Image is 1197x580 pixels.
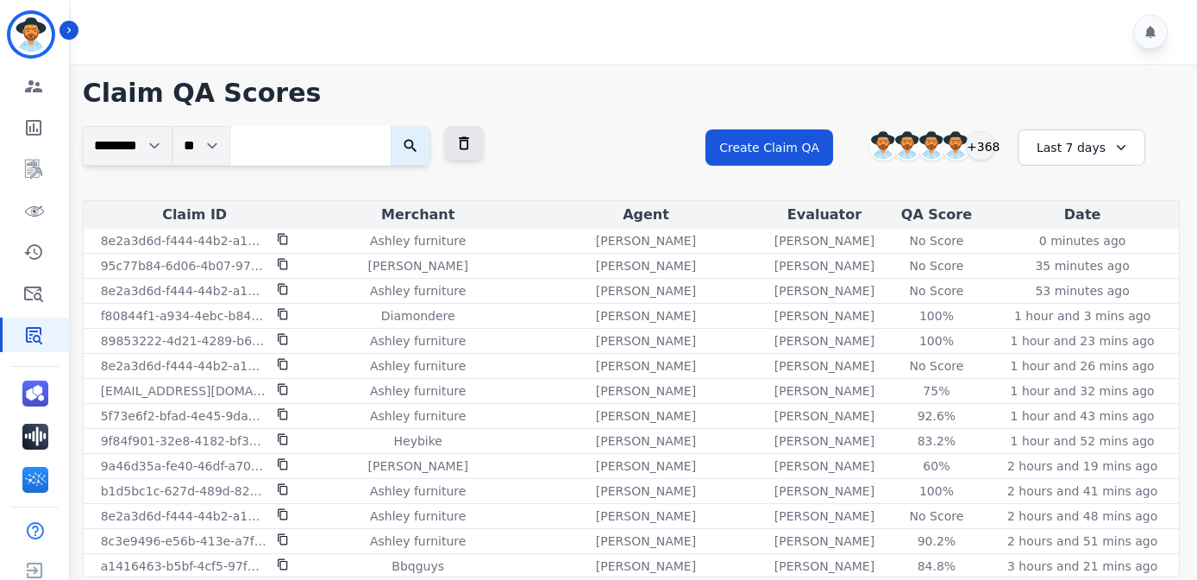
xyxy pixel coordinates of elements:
p: [PERSON_NAME] [596,232,696,249]
p: 1 hour and 43 mins ago [1011,407,1155,425]
p: a1416463-b5bf-4cf5-97f2-326905d8d0ed [101,558,266,575]
p: 1 hour and 23 mins ago [1011,332,1155,350]
p: Ashley furniture [370,357,466,375]
p: Diamondere [381,307,455,325]
p: [PERSON_NAME] [774,232,874,249]
p: [PERSON_NAME] [774,332,874,350]
p: [PERSON_NAME] [596,558,696,575]
p: 53 minutes ago [1035,282,1129,299]
div: 60% [898,457,975,475]
p: [PERSON_NAME] [368,457,468,475]
p: 8e2a3d6d-f444-44b2-a14f-493d1792efdc [101,357,266,375]
p: 95c77b84-6d06-4b07-9700-5ac3b7cb0c30 [101,257,266,274]
p: [PERSON_NAME] [596,257,696,274]
div: Claim ID [87,205,303,225]
p: 35 minutes ago [1035,257,1129,274]
img: Bordered avatar [10,14,52,55]
p: 2 hours and 48 mins ago [1007,507,1157,525]
p: [EMAIL_ADDRESS][DOMAIN_NAME] [101,382,266,400]
p: [PERSON_NAME] [596,407,696,425]
p: [PERSON_NAME] [774,482,874,500]
p: [PERSON_NAME] [774,507,874,525]
p: [PERSON_NAME] [774,533,874,550]
div: 75% [898,382,975,400]
p: [PERSON_NAME] [596,432,696,450]
div: 92.6% [898,407,975,425]
div: No Score [898,257,975,274]
p: 1 hour and 26 mins ago [1011,357,1155,375]
p: Ashley furniture [370,232,466,249]
p: 2 hours and 41 mins ago [1007,482,1157,500]
div: 100% [898,332,975,350]
p: [PERSON_NAME] [368,257,468,274]
p: [PERSON_NAME] [774,457,874,475]
div: No Score [898,282,975,299]
p: 1 hour and 3 mins ago [1014,307,1150,325]
p: [PERSON_NAME] [596,282,696,299]
p: [PERSON_NAME] [774,257,874,274]
p: [PERSON_NAME] [774,282,874,299]
p: 2 hours and 19 mins ago [1007,457,1157,475]
p: Heybike [393,432,442,450]
div: 100% [898,482,975,500]
p: [PERSON_NAME] [774,382,874,400]
p: 8e2a3d6d-f444-44b2-a14f-493d1792efdc [101,507,266,525]
p: 5f73e6f2-bfad-4e45-9dae-6bf3deac083d [101,407,266,425]
div: Evaluator [765,205,883,225]
p: 9f84f901-32e8-4182-bf36-70d6d2e5c241 [101,432,266,450]
p: 1 hour and 32 mins ago [1011,382,1155,400]
p: Bbqguys [392,558,444,575]
p: [PERSON_NAME] [596,357,696,375]
p: [PERSON_NAME] [596,482,696,500]
h1: Claim QA Scores [83,78,1180,109]
div: Date [989,205,1175,225]
div: 90.2% [898,533,975,550]
button: Create Claim QA [705,129,833,166]
div: Last 7 days [1018,129,1145,166]
p: [PERSON_NAME] [774,407,874,425]
div: 83.2% [898,432,975,450]
div: +368 [966,131,995,161]
p: Ashley furniture [370,507,466,525]
p: 0 minutes ago [1039,232,1126,249]
p: Ashley furniture [370,382,466,400]
div: 100% [898,307,975,325]
div: QA Score [891,205,983,225]
div: No Score [898,507,975,525]
p: [PERSON_NAME] [596,382,696,400]
p: 1 hour and 52 mins ago [1011,432,1155,450]
div: 84.8% [898,558,975,575]
p: 9a46d35a-fe40-46df-a702-969741cd4c4b [101,457,266,475]
p: Ashley furniture [370,407,466,425]
p: [PERSON_NAME] [774,357,874,375]
p: [PERSON_NAME] [596,457,696,475]
p: 89853222-4d21-4289-b601-477ae8dd5a89 [101,332,266,350]
div: No Score [898,357,975,375]
p: [PERSON_NAME] [774,432,874,450]
p: [PERSON_NAME] [596,307,696,325]
p: [PERSON_NAME] [774,307,874,325]
p: 2 hours and 51 mins ago [1007,533,1157,550]
p: Ashley furniture [370,282,466,299]
p: Ashley furniture [370,533,466,550]
p: f80844f1-a934-4ebc-b846-e9e0e9df110c [101,307,266,325]
div: No Score [898,232,975,249]
p: [PERSON_NAME] [596,332,696,350]
div: Merchant [310,205,527,225]
p: [PERSON_NAME] [596,507,696,525]
p: [PERSON_NAME] [596,533,696,550]
p: 3 hours and 21 mins ago [1007,558,1157,575]
p: [PERSON_NAME] [774,558,874,575]
p: 8e2a3d6d-f444-44b2-a14f-493d1792efdc [101,282,266,299]
div: Agent [534,205,759,225]
p: 8e2a3d6d-f444-44b2-a14f-493d1792efdc [101,232,266,249]
p: b1d5bc1c-627d-489d-822d-dd897ddc03da [101,482,266,500]
p: Ashley furniture [370,332,466,350]
p: 8c3e9496-e56b-413e-a7f1-d762d76c75fb [101,533,266,550]
p: Ashley furniture [370,482,466,500]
